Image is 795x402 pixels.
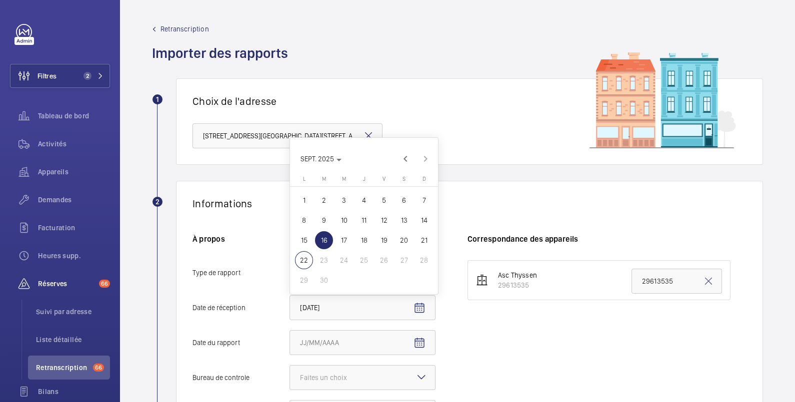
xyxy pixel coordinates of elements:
span: 17 [335,231,353,249]
span: 23 [315,251,333,269]
button: 14 septembre 2025 [414,210,434,230]
span: M [322,176,326,182]
span: 14 [415,211,433,229]
span: 16 [315,231,333,249]
span: 2 [315,191,333,209]
span: 12 [375,211,393,229]
button: 3 septembre 2025 [334,190,354,210]
button: 10 septembre 2025 [334,210,354,230]
button: 1 septembre 2025 [294,190,314,210]
span: 4 [355,191,373,209]
button: 26 septembre 2025 [374,250,394,270]
button: 4 septembre 2025 [354,190,374,210]
button: 7 septembre 2025 [414,190,434,210]
button: 20 septembre 2025 [394,230,414,250]
button: 27 septembre 2025 [394,250,414,270]
span: D [422,176,426,182]
span: 21 [415,231,433,249]
span: 30 [315,271,333,289]
span: 13 [395,211,413,229]
button: 28 septembre 2025 [414,250,434,270]
span: 24 [335,251,353,269]
button: 21 septembre 2025 [414,230,434,250]
span: 18 [355,231,373,249]
button: Previous month [395,149,415,169]
button: 13 septembre 2025 [394,210,414,230]
button: 5 septembre 2025 [374,190,394,210]
span: M [342,176,346,182]
span: 1 [295,191,313,209]
span: 8 [295,211,313,229]
button: 6 septembre 2025 [394,190,414,210]
button: Next month [415,149,435,169]
button: 22 septembre 2025 [294,250,314,270]
span: SEPT. 2025 [300,155,334,163]
button: 12 septembre 2025 [374,210,394,230]
span: 6 [395,191,413,209]
span: 20 [395,231,413,249]
button: 8 septembre 2025 [294,210,314,230]
button: 9 septembre 2025 [314,210,334,230]
span: J [363,176,365,182]
button: 2 septembre 2025 [314,190,334,210]
button: 17 septembre 2025 [334,230,354,250]
button: 30 septembre 2025 [314,270,334,290]
span: 26 [375,251,393,269]
button: Choose month and year [296,150,345,168]
button: 18 septembre 2025 [354,230,374,250]
button: 23 septembre 2025 [314,250,334,270]
button: 24 septembre 2025 [334,250,354,270]
span: 5 [375,191,393,209]
span: 25 [355,251,373,269]
span: V [382,176,385,182]
span: 15 [295,231,313,249]
span: L [303,176,305,182]
button: 11 septembre 2025 [354,210,374,230]
button: 16 septembre 2025 [314,230,334,250]
button: 29 septembre 2025 [294,270,314,290]
span: 27 [395,251,413,269]
span: 28 [415,251,433,269]
span: 11 [355,211,373,229]
button: 19 septembre 2025 [374,230,394,250]
span: S [402,176,405,182]
button: 15 septembre 2025 [294,230,314,250]
span: 7 [415,191,433,209]
button: 25 septembre 2025 [354,250,374,270]
span: 3 [335,191,353,209]
span: 19 [375,231,393,249]
span: 29 [295,271,313,289]
span: 22 [295,251,313,269]
span: 9 [315,211,333,229]
span: 10 [335,211,353,229]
